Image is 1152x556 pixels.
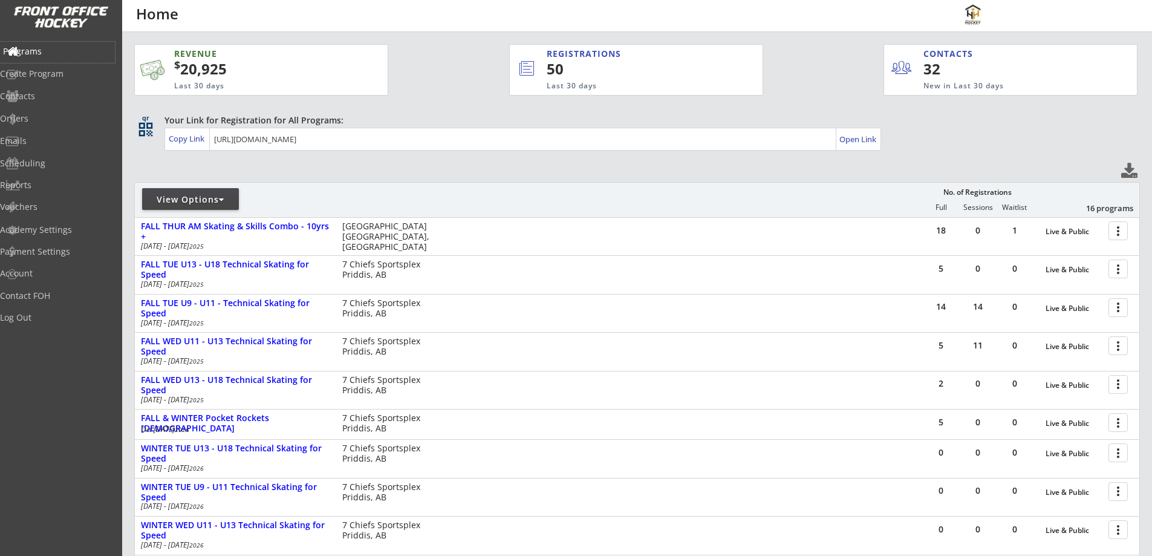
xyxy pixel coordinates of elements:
[141,281,326,288] div: [DATE] - [DATE]
[923,264,959,273] div: 5
[189,242,204,250] em: 2025
[138,114,152,122] div: qr
[141,375,330,396] div: FALL WED U13 - U18 Technical Skating for Speed
[189,280,204,289] em: 2025
[141,520,330,541] div: WINTER WED U11 - U13 Technical Skating for Speed
[960,226,996,235] div: 0
[3,47,112,56] div: Programs
[141,482,330,503] div: WINTER TUE U9 - U11 Technical Skating for Speed
[342,298,437,319] div: 7 Chiefs Sportsplex Priddis, AB
[940,188,1015,197] div: No. of Registrations
[189,541,204,549] em: 2026
[923,48,978,60] div: CONTACTS
[1046,419,1102,428] div: Live & Public
[923,203,959,212] div: Full
[169,133,207,144] div: Copy Link
[1108,260,1128,278] button: more_vert
[142,194,239,206] div: View Options
[960,341,996,350] div: 11
[923,226,959,235] div: 18
[1108,298,1128,317] button: more_vert
[141,336,330,357] div: FALL WED U11 - U13 Technical Skating for Speed
[997,448,1033,457] div: 0
[1108,443,1128,462] button: more_vert
[141,541,326,549] div: [DATE] - [DATE]
[923,341,959,350] div: 5
[1046,304,1102,313] div: Live & Public
[997,486,1033,495] div: 0
[342,336,437,357] div: 7 Chiefs Sportsplex Priddis, AB
[141,426,326,433] div: Oct [DATE]
[1108,375,1128,394] button: more_vert
[923,379,959,388] div: 2
[923,59,998,79] div: 32
[137,120,155,139] button: qr_code
[923,525,959,534] div: 0
[960,418,996,427] div: 0
[1046,488,1102,497] div: Live & Public
[960,486,996,495] div: 0
[547,81,713,91] div: Last 30 days
[164,114,1102,126] div: Your Link for Registration for All Programs:
[342,482,437,503] div: 7 Chiefs Sportsplex Priddis, AB
[1046,381,1102,390] div: Live & Public
[342,375,437,396] div: 7 Chiefs Sportsplex Priddis, AB
[175,425,189,434] em: 2026
[174,48,329,60] div: REVENUE
[189,357,204,365] em: 2025
[342,520,437,541] div: 7 Chiefs Sportsplex Priddis, AB
[141,260,330,280] div: FALL TUE U13 - U18 Technical Skating for Speed
[997,264,1033,273] div: 0
[1108,482,1128,501] button: more_vert
[1070,203,1133,214] div: 16 programs
[1046,266,1102,274] div: Live & Public
[141,503,326,510] div: [DATE] - [DATE]
[1046,526,1102,535] div: Live & Public
[342,260,437,280] div: 7 Chiefs Sportsplex Priddis, AB
[997,418,1033,427] div: 0
[923,303,959,311] div: 14
[997,525,1033,534] div: 0
[141,396,326,404] div: [DATE] - [DATE]
[996,203,1032,212] div: Waitlist
[342,221,437,252] div: [GEOGRAPHIC_DATA] [GEOGRAPHIC_DATA], [GEOGRAPHIC_DATA]
[923,448,959,457] div: 0
[189,464,204,473] em: 2026
[174,57,180,72] sup: $
[141,443,330,464] div: WINTER TUE U13 - U18 Technical Skating for Speed
[547,59,722,79] div: 50
[960,525,996,534] div: 0
[174,59,350,79] div: 20,925
[189,502,204,511] em: 2026
[342,413,437,434] div: 7 Chiefs Sportsplex Priddis, AB
[960,379,996,388] div: 0
[839,134,877,145] div: Open Link
[1108,520,1128,539] button: more_vert
[342,443,437,464] div: 7 Chiefs Sportsplex Priddis, AB
[923,81,1081,91] div: New in Last 30 days
[547,48,706,60] div: REGISTRATIONS
[960,264,996,273] div: 0
[960,203,996,212] div: Sessions
[141,413,330,434] div: FALL & WINTER Pocket Rockets [DEMOGRAPHIC_DATA]
[1108,221,1128,240] button: more_vert
[141,358,326,365] div: [DATE] - [DATE]
[960,448,996,457] div: 0
[997,303,1033,311] div: 0
[1046,450,1102,458] div: Live & Public
[1108,413,1128,432] button: more_vert
[1108,336,1128,355] button: more_vert
[839,131,877,148] a: Open Link
[997,341,1033,350] div: 0
[997,226,1033,235] div: 1
[960,303,996,311] div: 14
[174,81,329,91] div: Last 30 days
[923,486,959,495] div: 0
[997,379,1033,388] div: 0
[1046,227,1102,236] div: Live & Public
[141,465,326,472] div: [DATE] - [DATE]
[141,243,326,250] div: [DATE] - [DATE]
[189,396,204,404] em: 2025
[189,319,204,327] em: 2025
[141,319,326,327] div: [DATE] - [DATE]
